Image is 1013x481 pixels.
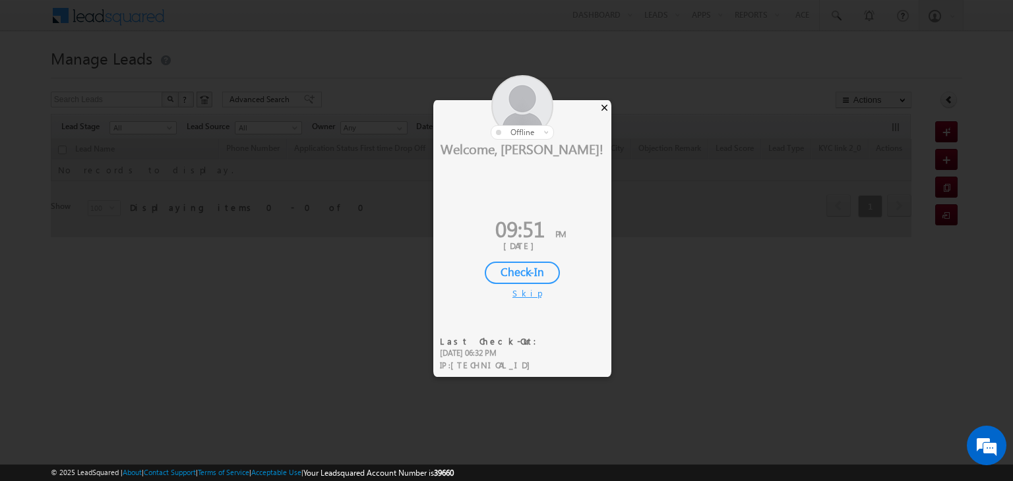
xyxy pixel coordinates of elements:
[434,468,454,478] span: 39660
[485,262,560,284] div: Check-In
[51,467,454,479] span: © 2025 LeadSquared | | | | |
[555,228,566,239] span: PM
[510,127,534,137] span: offline
[440,335,545,347] div: Last Check-Out:
[433,140,611,157] div: Welcome, [PERSON_NAME]!
[198,468,249,476] a: Terms of Service
[251,468,301,476] a: Acceptable Use
[450,359,537,370] span: [TECHNICAL_ID]
[123,468,142,476] a: About
[443,240,601,252] div: [DATE]
[512,287,532,299] div: Skip
[495,213,545,243] span: 09:51
[440,347,545,359] div: [DATE] 06:32 PM
[598,100,611,115] div: ×
[303,468,454,478] span: Your Leadsquared Account Number is
[440,359,545,372] div: IP :
[144,468,196,476] a: Contact Support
